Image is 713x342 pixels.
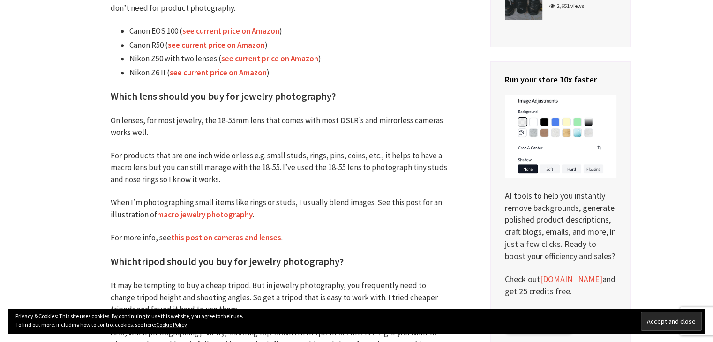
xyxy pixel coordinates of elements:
a: Cookie Policy [156,321,187,328]
p: When I’m photographing small items like rings or studs, I usually blend images. See this post for... [111,197,448,221]
p: It may be tempting to buy a cheap tripod. But in jewelry photography, you frequently need to chan... [111,280,448,316]
li: Canon R50 ( ) [129,39,448,52]
h3: Which lens should you buy for jewelry photography? [111,90,448,104]
li: Nikon Z6 II ( ) [129,67,448,79]
a: see current price on Amazon [221,53,318,64]
input: Accept and close [641,312,702,331]
h4: Run your store 10x faster [505,74,616,85]
h3: Which ? [111,255,448,269]
div: Privacy & Cookies: This site uses cookies. By continuing to use this website, you agree to their ... [8,309,705,334]
p: For products that are one inch wide or less e.g. small studs, rings, pins, coins, etc., it helps ... [111,150,448,186]
p: For more info, see . [111,232,448,244]
li: Canon EOS 100 ( ) [129,25,448,37]
li: Nikon Z50 with two lenses ( ) [129,53,448,65]
strong: tripod should you buy for jewelry photography [137,255,339,268]
p: AI tools to help you instantly remove backgrounds, generate polished product descriptions, craft ... [505,95,616,262]
p: Check out and get 25 credits free. [505,273,616,297]
p: On lenses, for most jewelry, the 18-55mm lens that comes with most DSLR’s and mirrorless cameras ... [111,115,448,139]
a: macro jewelry photography [157,209,253,220]
a: see current price on Amazon [182,26,279,37]
a: see current price on Amazon [170,67,267,78]
div: 2,651 views [549,2,584,11]
a: see current price on Amazon [168,40,265,51]
a: this post on cameras and lenses [171,232,281,243]
a: [DOMAIN_NAME] [540,274,602,285]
